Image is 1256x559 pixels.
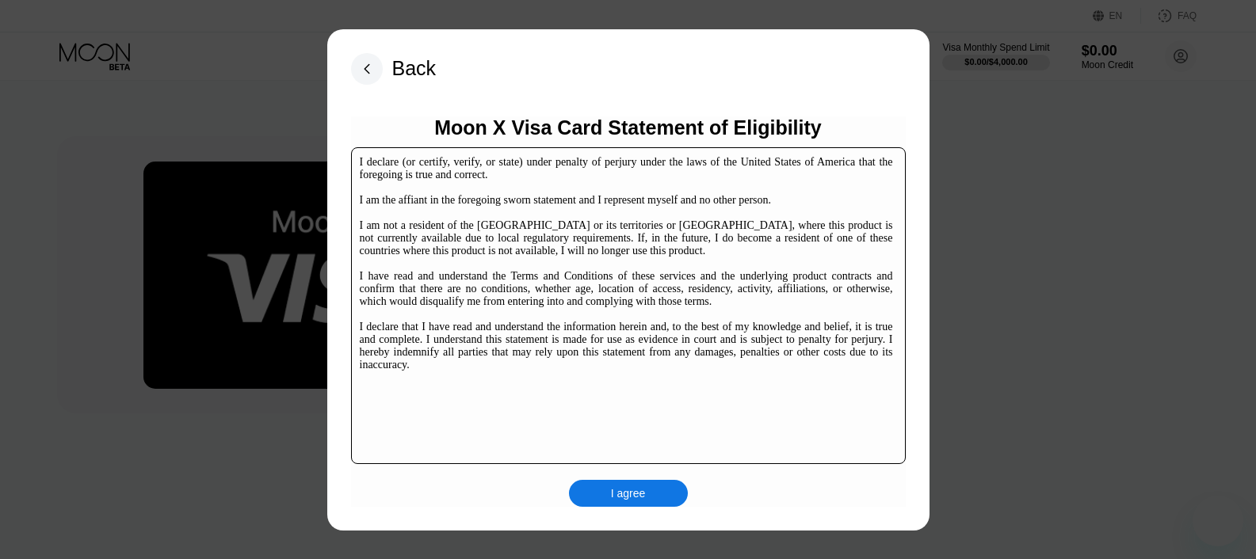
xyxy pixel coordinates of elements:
div: Moon X Visa Card Statement of Eligibility [434,116,822,139]
div: I agree [569,480,688,507]
div: I agree [611,486,646,500]
div: I declare (or certify, verify, or state) under penalty of perjury under the laws of the United St... [360,156,893,371]
div: Back [392,57,437,80]
iframe: Button to launch messaging window [1193,496,1243,546]
div: Back [351,53,437,85]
